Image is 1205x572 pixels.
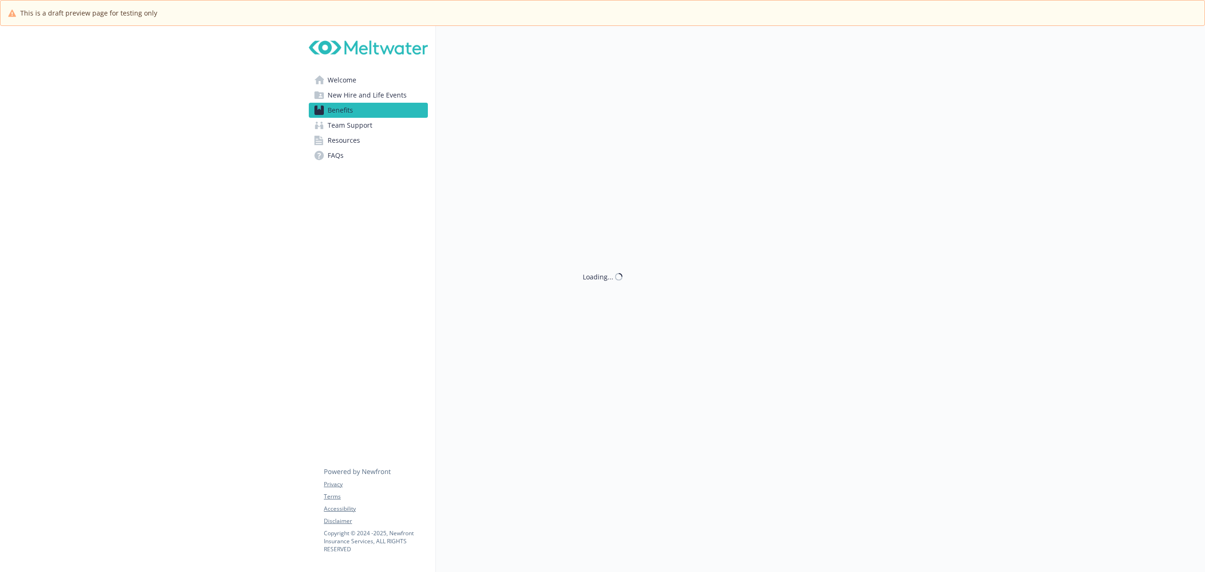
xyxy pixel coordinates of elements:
[328,118,372,133] span: Team Support
[20,8,157,18] span: This is a draft preview page for testing only
[309,103,428,118] a: Benefits
[309,133,428,148] a: Resources
[328,88,407,103] span: New Hire and Life Events
[324,480,427,489] a: Privacy
[309,88,428,103] a: New Hire and Life Events
[328,148,344,163] span: FAQs
[309,148,428,163] a: FAQs
[324,492,427,501] a: Terms
[583,272,613,282] div: Loading...
[324,529,427,553] p: Copyright © 2024 - 2025 , Newfront Insurance Services, ALL RIGHTS RESERVED
[328,73,356,88] span: Welcome
[324,505,427,513] a: Accessibility
[328,133,360,148] span: Resources
[309,118,428,133] a: Team Support
[324,517,427,525] a: Disclaimer
[328,103,353,118] span: Benefits
[309,73,428,88] a: Welcome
